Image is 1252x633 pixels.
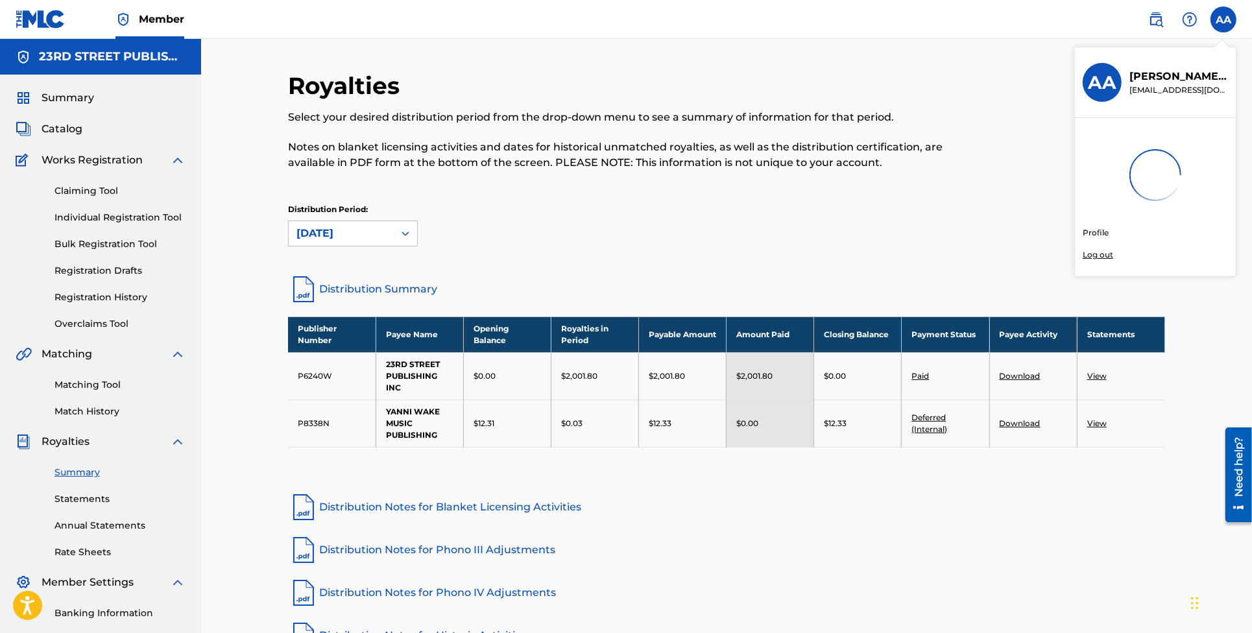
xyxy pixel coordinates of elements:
a: Overclaims Tool [54,317,186,331]
p: $2,001.80 [561,370,597,382]
th: Opening Balance [463,316,551,352]
a: CatalogCatalog [16,121,82,137]
p: $0.00 [736,418,758,429]
span: Summary [42,90,94,106]
a: Bulk Registration Tool [54,237,186,251]
img: expand [170,434,186,449]
a: Download [1000,418,1041,428]
p: Alexandra Allenson [1129,69,1228,84]
a: Registration History [54,291,186,304]
p: Distribution Period: [288,204,418,215]
div: Help [1177,6,1203,32]
span: Works Registration [42,152,143,168]
a: Registration Drafts [54,264,186,278]
a: Distribution Notes for Phono III Adjustments [288,534,1165,566]
span: Member Settings [42,575,134,590]
h5: 23RD STREET PUBLISHING INC [39,49,186,64]
th: Payee Activity [989,316,1077,352]
span: Catalog [42,121,82,137]
a: View [1087,418,1107,428]
th: Statements [1077,316,1164,352]
th: Payable Amount [639,316,727,352]
a: Annual Statements [54,519,186,532]
p: $0.03 [561,418,583,429]
a: Claiming Tool [54,184,186,198]
p: Log out [1083,249,1113,261]
span: Royalties [42,434,90,449]
th: Payee Name [376,316,463,352]
img: preloader [1121,141,1190,210]
a: Matching Tool [54,378,186,392]
a: Summary [54,466,186,479]
a: Paid [911,371,929,381]
th: Amount Paid [727,316,814,352]
div: Drag [1191,584,1199,623]
img: pdf [288,492,319,523]
img: help [1182,12,1198,27]
a: Rate Sheets [54,545,186,559]
td: YANNI WAKE MUSIC PUBLISHING [376,400,463,447]
a: Individual Registration Tool [54,211,186,224]
a: Public Search [1143,6,1169,32]
a: Distribution Summary [288,274,1165,305]
img: expand [170,346,186,362]
iframe: Resource Center [1216,422,1252,527]
img: MLC Logo [16,10,66,29]
a: Banking Information [54,606,186,620]
p: $12.31 [474,418,494,429]
p: $0.00 [474,370,496,382]
img: pdf [288,534,319,566]
span: Member [139,12,184,27]
p: $0.00 [824,370,846,382]
img: Summary [16,90,31,106]
p: $2,001.80 [736,370,773,382]
a: Match History [54,405,186,418]
img: Works Registration [16,152,32,168]
a: Profile [1083,227,1109,239]
th: Publisher Number [288,316,376,352]
p: $12.33 [824,418,847,429]
iframe: Chat Widget [1187,571,1252,633]
img: pdf [288,577,319,608]
div: [DATE] [296,226,386,241]
p: Notes on blanket licensing activities and dates for historical unmatched royalties, as well as th... [288,139,963,171]
th: Closing Balance [814,316,902,352]
th: Royalties in Period [551,316,638,352]
span: AA [1216,12,1231,28]
a: View [1087,371,1107,381]
h3: AA [1089,71,1116,94]
th: Payment Status [902,316,989,352]
a: Deferred (Internal) [911,412,947,434]
p: acallenson@aol.com [1129,84,1228,96]
img: Accounts [16,49,31,65]
a: Distribution Notes for Phono IV Adjustments [288,577,1165,608]
h2: Royalties [288,71,406,101]
a: Download [1000,371,1041,381]
span: Matching [42,346,92,362]
img: distribution-summary-pdf [288,274,319,305]
a: Statements [54,492,186,506]
img: Matching [16,346,32,362]
img: Royalties [16,434,31,449]
a: Distribution Notes for Blanket Licensing Activities [288,492,1165,523]
td: P6240W [288,352,376,400]
div: User Menu [1210,6,1236,32]
p: $2,001.80 [649,370,685,382]
img: expand [170,575,186,590]
a: SummarySummary [16,90,94,106]
img: Top Rightsholder [115,12,131,27]
td: 23RD STREET PUBLISHING INC [376,352,463,400]
img: Member Settings [16,575,31,590]
img: Catalog [16,121,31,137]
p: Select your desired distribution period from the drop-down menu to see a summary of information f... [288,110,963,125]
img: expand [170,152,186,168]
img: search [1148,12,1164,27]
p: $12.33 [649,418,671,429]
td: P8338N [288,400,376,447]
